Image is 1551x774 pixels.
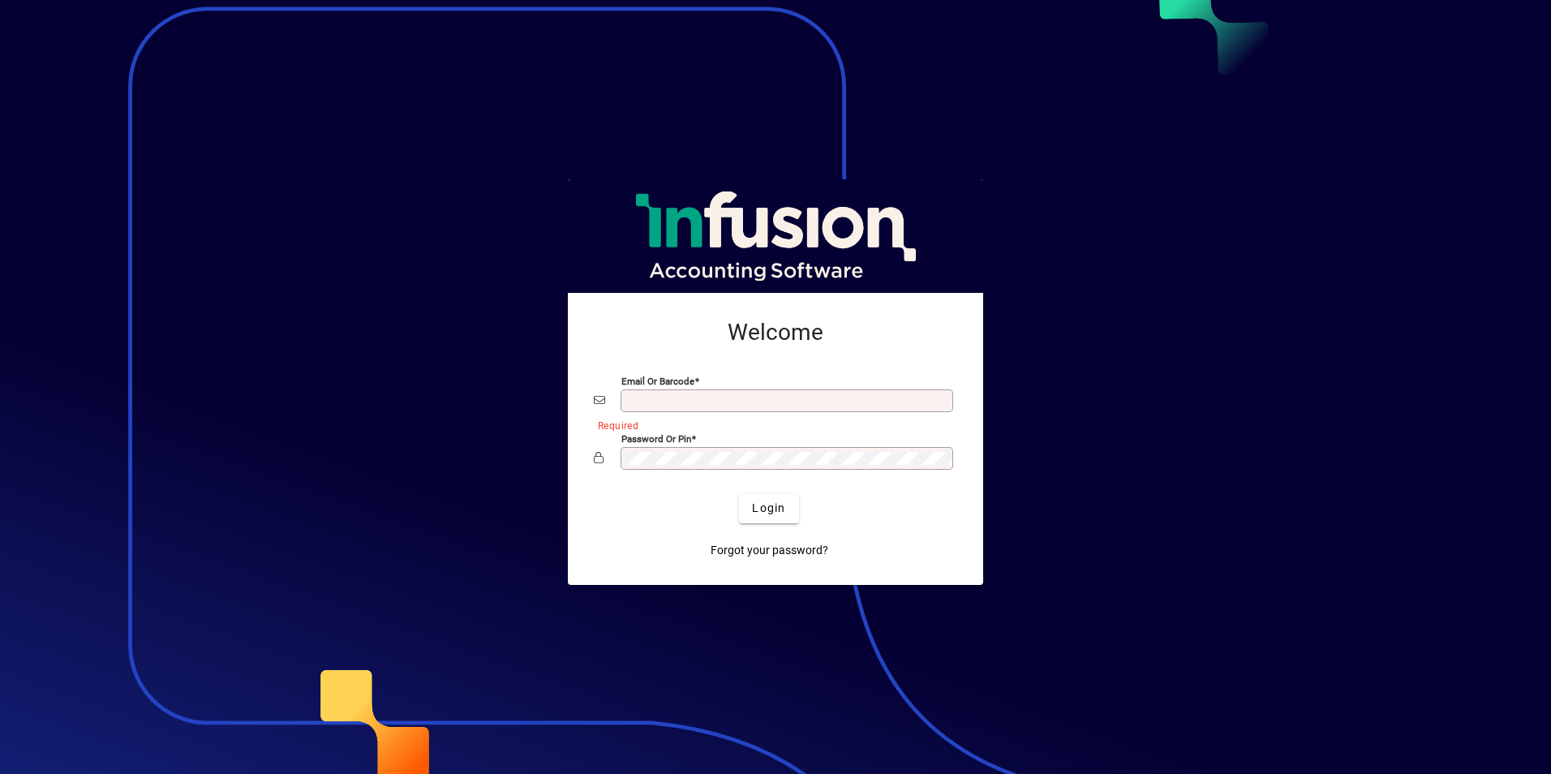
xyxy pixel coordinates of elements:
[594,319,957,346] h2: Welcome
[752,500,785,517] span: Login
[621,375,694,386] mat-label: Email or Barcode
[704,536,835,565] a: Forgot your password?
[711,542,828,559] span: Forgot your password?
[621,432,691,444] mat-label: Password or Pin
[739,494,798,523] button: Login
[598,416,944,433] mat-error: Required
